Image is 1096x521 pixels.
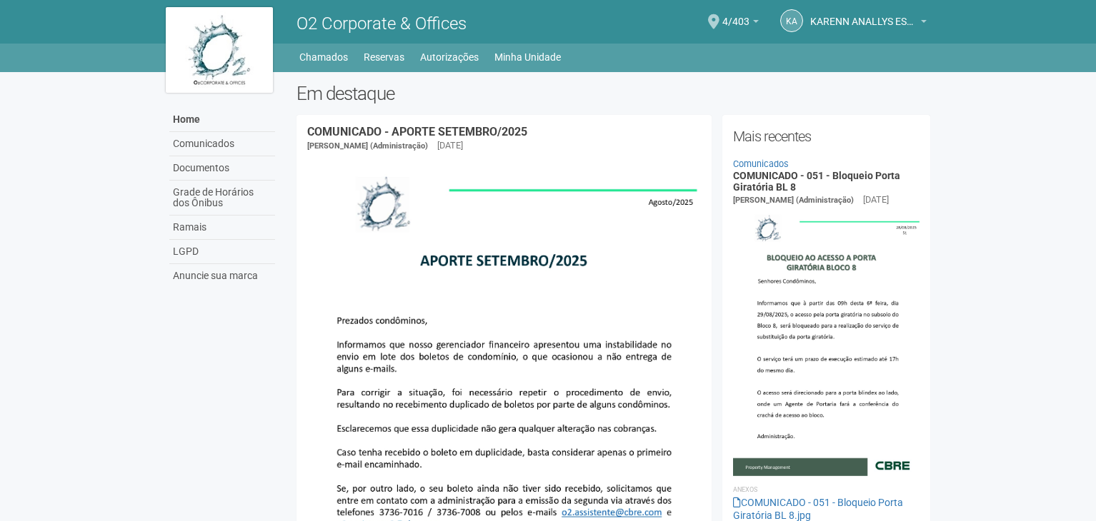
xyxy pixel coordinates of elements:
[307,141,428,151] span: [PERSON_NAME] (Administração)
[169,240,275,264] a: LGPD
[169,216,275,240] a: Ramais
[364,47,404,67] a: Reservas
[733,158,789,169] a: Comunicados
[733,483,920,496] li: Anexos
[437,139,463,152] div: [DATE]
[307,125,527,138] a: COMUNICADO - APORTE SETEMBRO/2025
[733,126,920,147] h2: Mais recentes
[722,2,749,27] span: 4/403
[169,181,275,216] a: Grade de Horários dos Ônibus
[780,9,803,32] a: KA
[299,47,348,67] a: Chamados
[733,196,854,205] span: [PERSON_NAME] (Administração)
[810,2,917,27] span: KARENN ANALLYS ESTELLA
[169,108,275,132] a: Home
[169,132,275,156] a: Comunicados
[169,264,275,288] a: Anuncie sua marca
[863,193,889,206] div: [DATE]
[420,47,479,67] a: Autorizações
[733,207,920,475] img: COMUNICADO%20-%20051%20-%20Bloqueio%20Porta%20Girat%C3%B3ria%20BL%208.jpg
[810,18,927,29] a: KARENN ANALLYS ESTELLA
[297,14,467,34] span: O2 Corporate & Offices
[297,83,930,104] h2: Em destaque
[733,497,903,521] a: COMUNICADO - 051 - Bloqueio Porta Giratória BL 8.jpg
[169,156,275,181] a: Documentos
[494,47,561,67] a: Minha Unidade
[733,170,900,192] a: COMUNICADO - 051 - Bloqueio Porta Giratória BL 8
[722,18,759,29] a: 4/403
[166,7,273,93] img: logo.jpg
